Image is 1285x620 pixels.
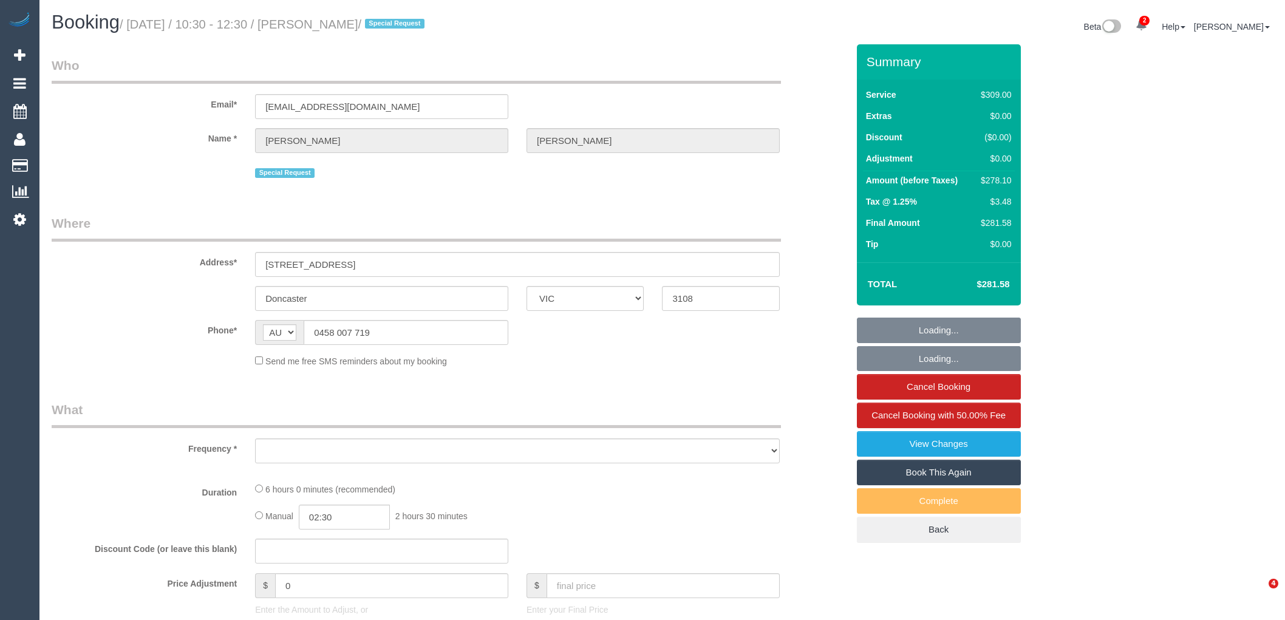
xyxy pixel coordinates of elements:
[976,89,1011,101] div: $309.00
[255,573,275,598] span: $
[866,174,958,186] label: Amount (before Taxes)
[857,374,1021,400] a: Cancel Booking
[255,94,508,119] input: Email*
[43,320,246,336] label: Phone*
[265,485,395,494] span: 6 hours 0 minutes (recommended)
[871,410,1006,420] span: Cancel Booking with 50.00% Fee
[976,196,1011,208] div: $3.48
[43,128,246,145] label: Name *
[866,89,896,101] label: Service
[1269,579,1278,588] span: 4
[7,12,32,29] img: Automaid Logo
[365,19,424,29] span: Special Request
[43,573,246,590] label: Price Adjustment
[866,217,920,229] label: Final Amount
[1084,22,1122,32] a: Beta
[866,110,892,122] label: Extras
[868,279,898,289] strong: Total
[52,214,781,242] legend: Where
[866,152,913,165] label: Adjustment
[395,511,468,521] span: 2 hours 30 minutes
[1162,22,1185,32] a: Help
[662,286,779,311] input: Post Code*
[358,18,428,31] span: /
[866,238,879,250] label: Tip
[857,460,1021,485] a: Book This Again
[866,131,902,143] label: Discount
[120,18,428,31] small: / [DATE] / 10:30 - 12:30 / [PERSON_NAME]
[265,511,293,521] span: Manual
[43,94,246,111] label: Email*
[43,438,246,455] label: Frequency *
[255,168,315,178] span: Special Request
[43,252,246,268] label: Address*
[1139,16,1150,26] span: 2
[1130,12,1153,39] a: 2
[547,573,780,598] input: final price
[527,604,780,616] p: Enter your Final Price
[43,539,246,555] label: Discount Code (or leave this blank)
[527,128,780,153] input: Last Name*
[52,56,781,84] legend: Who
[976,110,1011,122] div: $0.00
[1194,22,1270,32] a: [PERSON_NAME]
[52,401,781,428] legend: What
[304,320,508,345] input: Phone*
[1101,19,1121,35] img: New interface
[857,517,1021,542] a: Back
[255,604,508,616] p: Enter the Amount to Adjust, or
[52,12,120,33] span: Booking
[866,196,917,208] label: Tax @ 1.25%
[857,403,1021,428] a: Cancel Booking with 50.00% Fee
[43,482,246,499] label: Duration
[255,128,508,153] input: First Name*
[976,238,1011,250] div: $0.00
[940,279,1009,290] h4: $281.58
[976,152,1011,165] div: $0.00
[1244,579,1273,608] iframe: Intercom live chat
[976,217,1011,229] div: $281.58
[867,55,1015,69] h3: Summary
[255,286,508,311] input: Suburb*
[527,573,547,598] span: $
[265,356,447,366] span: Send me free SMS reminders about my booking
[976,131,1011,143] div: ($0.00)
[976,174,1011,186] div: $278.10
[857,431,1021,457] a: View Changes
